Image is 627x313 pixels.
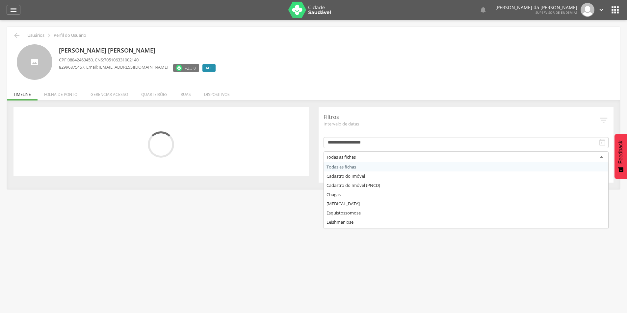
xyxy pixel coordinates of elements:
p: , Email: [EMAIL_ADDRESS][DOMAIN_NAME] [59,64,168,70]
div: Cadastro do Imóvel (PNCD) [324,181,609,190]
p: [PERSON_NAME] da [PERSON_NAME] [495,5,577,10]
a:  [598,3,605,17]
a:  [479,3,487,17]
span: ACE [206,65,212,71]
div: [MEDICAL_DATA] [324,199,609,208]
i:  [610,5,620,15]
div: Todas as fichas [324,162,609,171]
i:  [479,6,487,14]
div: Cadastro do Imóvel [324,171,609,181]
span: 705106331002140 [104,57,139,63]
span: Feedback [618,141,624,164]
p: [PERSON_NAME] [PERSON_NAME] [59,46,219,55]
button: Feedback - Mostrar pesquisa [614,134,627,179]
i:  [598,6,605,13]
p: Perfil do Usuário [54,33,86,38]
p: CPF: , CNS: [59,57,219,63]
span: 82996875457 [59,64,84,70]
li: Quarteirões [135,85,174,101]
span: v2.3.0 [185,65,196,71]
div: Chagas [324,190,609,199]
p: Filtros [324,113,599,121]
span: Supervisor de Endemias [536,10,577,15]
i:  [10,6,17,14]
i:  [598,139,606,146]
li: Gerenciar acesso [84,85,135,101]
i:  [599,115,609,125]
li: Ruas [174,85,197,101]
div: Liraa [324,227,609,236]
span: 08842463450 [67,57,93,63]
div: Todas as fichas [326,154,356,160]
a:  [7,5,20,15]
div: Leishmaniose [324,217,609,227]
div: Esquistossomose [324,208,609,217]
i:  [45,32,53,39]
li: Folha de ponto [38,85,84,101]
span: Intervalo de datas [324,121,599,127]
p: Usuários [27,33,44,38]
li: Dispositivos [197,85,236,101]
i:  [13,32,21,39]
